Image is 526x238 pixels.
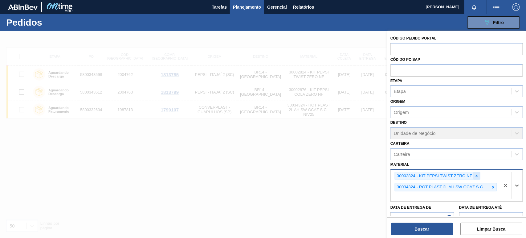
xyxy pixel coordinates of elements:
label: Destino [390,120,407,125]
img: userActions [493,3,500,11]
span: Tarefas [212,3,227,11]
div: Carteira [394,152,410,157]
span: Gerencial [267,3,287,11]
label: Código Pedido Portal [390,36,437,40]
button: Filtro [467,16,520,29]
label: Carteira [390,141,410,146]
span: Planejamento [233,3,261,11]
label: Origem [390,99,406,104]
span: Relatórios [293,3,314,11]
img: TNhmsLtSVTkK8tSr43FrP2fwEKptu5GPRR3wAAAABJRU5ErkJggg== [8,4,38,10]
img: Logout [512,3,520,11]
label: Códido PO SAP [390,57,420,62]
div: Origem [394,110,409,115]
div: Etapa [394,89,406,94]
label: Material [390,162,409,167]
h1: Pedidos [6,19,96,26]
span: Filtro [493,20,504,25]
label: Etapa [390,79,402,83]
label: Data de Entrega até [459,205,502,210]
div: 30034324 - ROT PLAST 2L AH SW GCAZ S CL NIV25 [395,183,490,191]
button: Close [446,212,454,224]
button: Notificações [464,3,484,11]
label: Data de Entrega de [390,205,431,210]
input: dd/mm/yyyy [459,212,523,224]
div: 30002824 - KIT PEPSI TWIST ZERO NF [395,172,473,180]
input: dd/mm/yyyy [390,212,454,224]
